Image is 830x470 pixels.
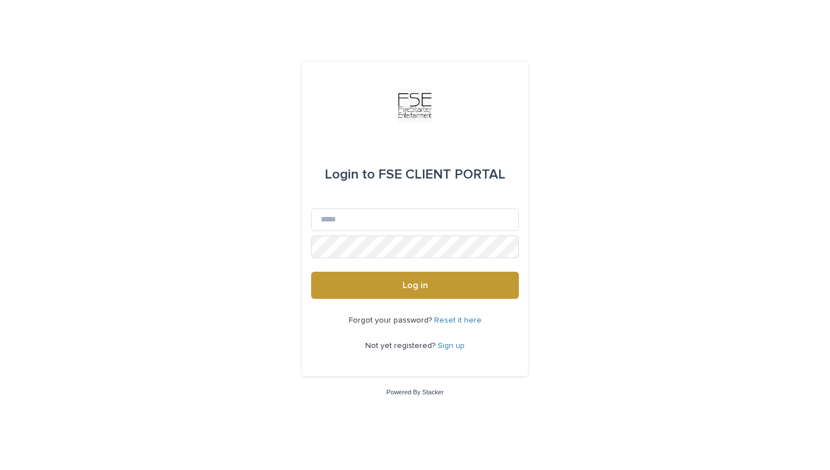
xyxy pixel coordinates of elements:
span: Not yet registered? [365,342,438,350]
img: Km9EesSdRbS9ajqhBzyo [398,89,432,123]
span: Log in [403,281,428,290]
a: Reset it here [434,316,482,324]
a: Sign up [438,342,465,350]
span: Login to [325,168,375,181]
button: Log in [311,272,519,299]
span: Forgot your password? [349,316,434,324]
div: FSE CLIENT PORTAL [325,159,505,190]
a: Powered By Stacker [386,389,443,395]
